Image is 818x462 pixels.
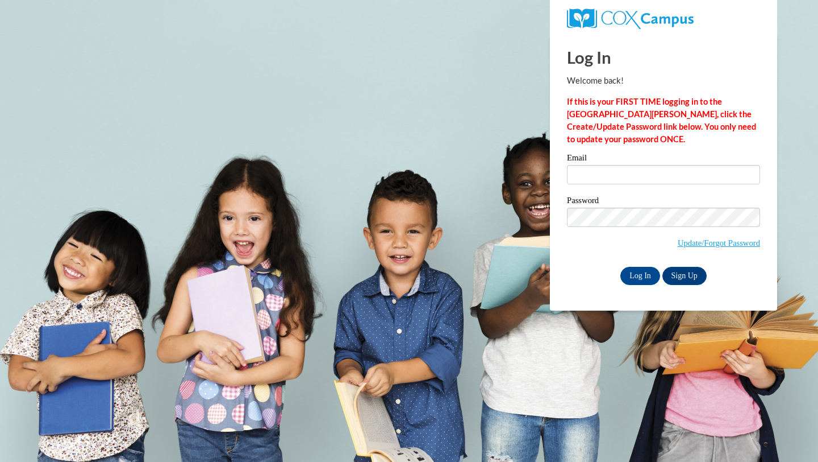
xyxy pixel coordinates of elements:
strong: If this is your FIRST TIME logging in to the [GEOGRAPHIC_DATA][PERSON_NAME], click the Create/Upd... [567,97,756,144]
label: Password [567,196,760,208]
label: Email [567,154,760,165]
a: Update/Forgot Password [678,238,760,247]
p: Welcome back! [567,75,760,87]
input: Log In [620,267,660,285]
a: COX Campus [567,13,694,23]
h1: Log In [567,46,760,69]
a: Sign Up [662,267,707,285]
img: COX Campus [567,9,694,29]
